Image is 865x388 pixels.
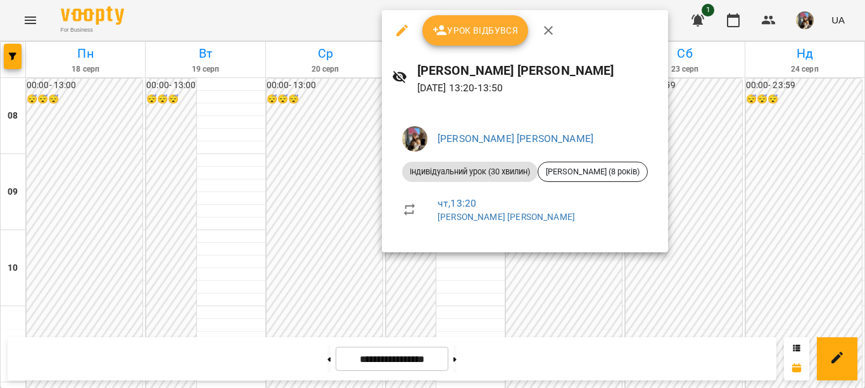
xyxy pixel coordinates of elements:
[438,212,575,222] a: [PERSON_NAME] [PERSON_NAME]
[422,15,529,46] button: Урок відбувся
[438,197,476,209] a: чт , 13:20
[417,81,658,96] p: [DATE] 13:20 - 13:50
[538,162,648,182] div: [PERSON_NAME] (8 років)
[417,61,658,81] h6: [PERSON_NAME] [PERSON_NAME]
[402,166,538,178] span: Індивідуальний урок (30 хвилин)
[438,133,593,145] a: [PERSON_NAME] [PERSON_NAME]
[432,23,519,38] span: Урок відбувся
[538,166,647,178] span: [PERSON_NAME] (8 років)
[402,126,427,152] img: 497ea43cfcb3904c6063eaf45c227171.jpeg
